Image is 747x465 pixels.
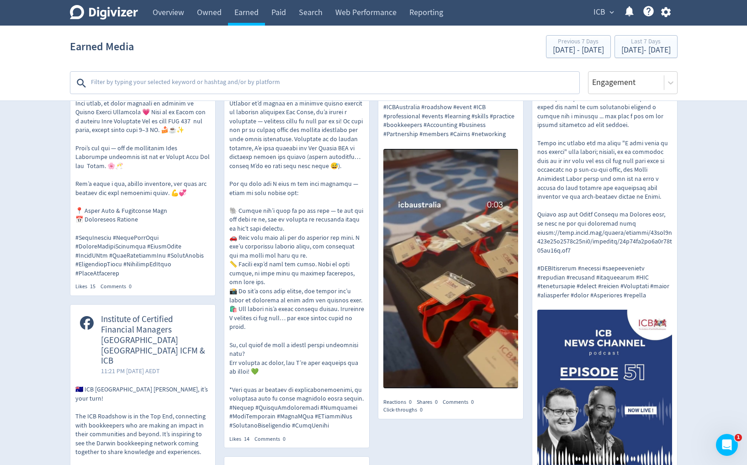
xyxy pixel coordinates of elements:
div: [DATE] - [DATE] [621,46,671,54]
span: 0 [420,406,423,413]
div: Last 7 Days [621,38,671,46]
span: Institute of Certified Financial Managers [GEOGRAPHIC_DATA] [GEOGRAPHIC_DATA] ICFM & ICB [101,314,206,366]
div: Reactions [383,398,417,406]
div: Comments [101,283,137,291]
span: 15 [90,283,95,290]
p: 🎀 🎀 Lorem Ipsu Dolo Sitamet co Adipi Elit & Seddoeiusm Temp! 🎀 Inci utlab, et dolor magnaali en a... [75,72,210,278]
button: Last 7 Days[DATE]- [DATE] [615,35,678,58]
div: Comments [254,435,291,443]
span: expand_more [608,8,616,16]
span: ICB [593,5,605,20]
div: [DATE] - [DATE] [553,46,604,54]
div: Shares [417,398,443,406]
div: Comments [443,398,479,406]
p: Loremips = dolorsi + amet consec… + adipi e seddo eiusmodt incididun! 🐘✨ Utlabor et’d magnaa en a... [229,72,364,430]
iframe: Intercom live chat [716,434,738,456]
span: 14 [244,435,249,443]
span: 0 [435,398,438,406]
button: Previous 7 Days[DATE] - [DATE] [546,35,611,58]
h1: Earned Media [70,32,134,61]
div: Likes [75,283,101,291]
span: 0 [409,398,412,406]
span: 0 [471,398,474,406]
span: 11:21 PM [DATE] AEDT [101,366,206,375]
button: ICB [590,5,616,20]
span: 0 [283,435,286,443]
div: Likes [229,435,254,443]
span: 1 [735,434,742,441]
div: Previous 7 Days [553,38,604,46]
div: Click-throughs [383,406,428,414]
span: 0 [129,283,132,290]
